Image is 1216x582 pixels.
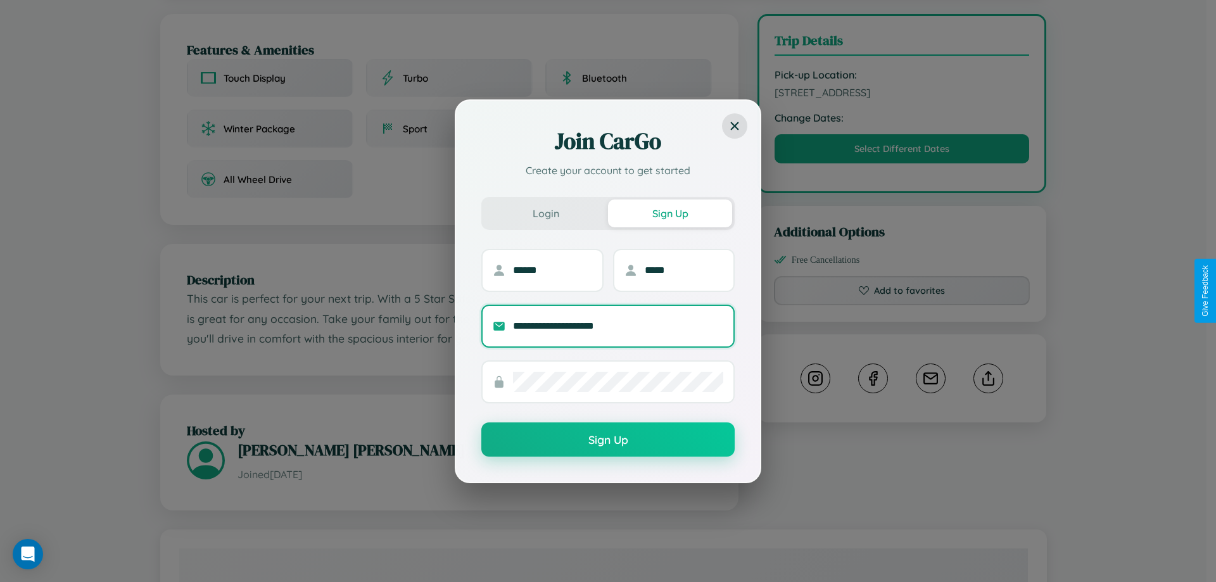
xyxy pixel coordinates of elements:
p: Create your account to get started [481,163,735,178]
div: Open Intercom Messenger [13,539,43,569]
div: Give Feedback [1201,265,1210,317]
h2: Join CarGo [481,126,735,156]
button: Sign Up [481,422,735,457]
button: Sign Up [608,199,732,227]
button: Login [484,199,608,227]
